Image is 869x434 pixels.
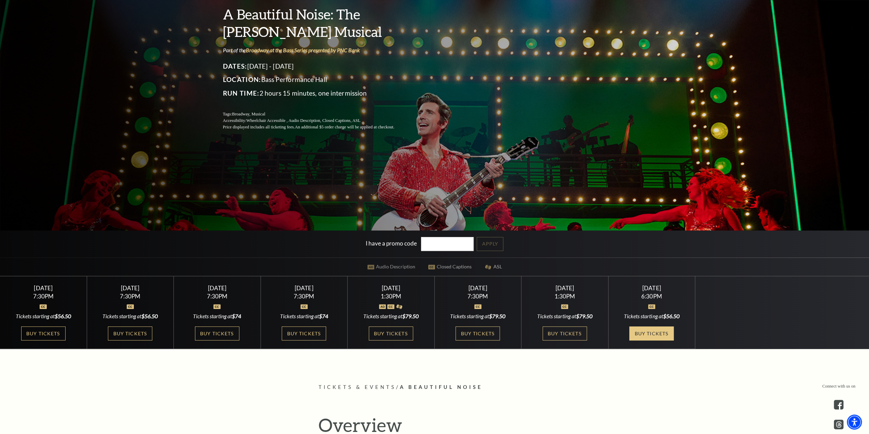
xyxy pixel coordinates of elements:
[8,293,79,299] div: 7:30PM
[319,313,328,319] span: $74
[223,117,411,124] p: Accessibility:
[443,284,513,292] div: [DATE]
[95,293,165,299] div: 7:30PM
[629,326,674,340] a: Buy Tickets
[530,284,600,292] div: [DATE]
[223,61,411,72] p: [DATE] - [DATE]
[223,111,411,117] p: Tags:
[847,415,862,430] div: Accessibility Menu
[223,89,260,97] span: Run Time:
[182,284,252,292] div: [DATE]
[616,284,687,292] div: [DATE]
[232,313,241,319] span: $74
[616,312,687,320] div: Tickets starting at
[223,62,247,70] span: Dates:
[402,313,419,319] span: $79.50
[195,326,239,340] a: Buy Tickets
[543,326,587,340] a: Buy Tickets
[443,293,513,299] div: 7:30PM
[223,88,411,99] p: 2 hours 15 minutes, one intermission
[21,326,66,340] a: Buy Tickets
[319,383,551,392] p: /
[108,326,152,340] a: Buy Tickets
[55,313,71,319] span: $56.50
[366,240,417,247] label: I have a promo code
[356,293,426,299] div: 1:30PM
[95,312,165,320] div: Tickets starting at
[269,312,339,320] div: Tickets starting at
[356,284,426,292] div: [DATE]
[443,312,513,320] div: Tickets starting at
[530,293,600,299] div: 1:30PM
[834,420,843,429] a: threads.com - open in a new tab
[489,313,505,319] span: $79.50
[822,383,855,390] p: Connect with us on
[616,293,687,299] div: 6:30PM
[246,118,360,123] span: Wheelchair Accessible , Audio Description, Closed Captions, ASL
[223,46,411,54] p: Part of the
[223,74,411,85] p: Bass Performance Hall
[356,312,426,320] div: Tickets starting at
[269,284,339,292] div: [DATE]
[223,5,411,40] h3: A Beautiful Noise: The [PERSON_NAME] Musical
[269,293,339,299] div: 7:30PM
[663,313,679,319] span: $56.50
[455,326,500,340] a: Buy Tickets
[369,326,413,340] a: Buy Tickets
[8,312,79,320] div: Tickets starting at
[834,400,843,409] a: facebook - open in a new tab
[576,313,592,319] span: $79.50
[319,384,396,390] span: Tickets & Events
[223,75,261,83] span: Location:
[400,384,482,390] span: A Beautiful Noise
[182,312,252,320] div: Tickets starting at
[295,125,394,129] span: An additional $5 order charge will be applied at checkout.
[223,124,411,130] p: Price displayed includes all ticketing fees.
[282,326,326,340] a: Buy Tickets
[530,312,600,320] div: Tickets starting at
[182,293,252,299] div: 7:30PM
[8,284,79,292] div: [DATE]
[95,284,165,292] div: [DATE]
[141,313,158,319] span: $56.50
[246,47,360,53] a: Broadway at the Bass Series presented by PNC Bank - open in a new tab
[232,112,265,116] span: Broadway, Musical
